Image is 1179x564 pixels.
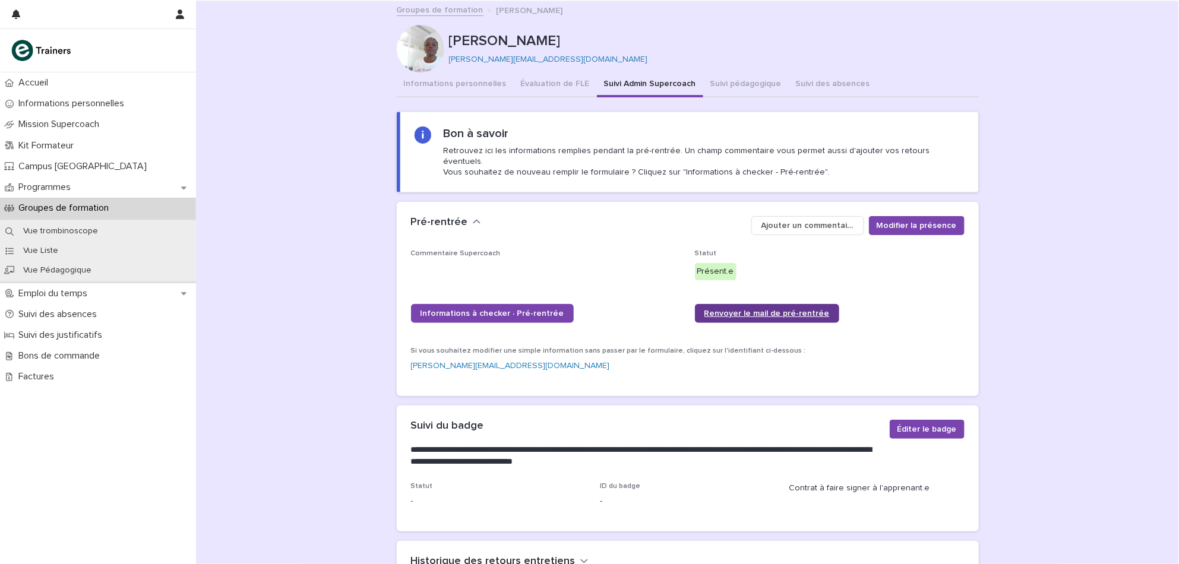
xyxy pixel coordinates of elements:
p: Factures [14,371,64,382]
span: Ajouter un commentaire [761,220,854,232]
p: Mission Supercoach [14,119,109,130]
p: Kit Formateur [14,140,83,151]
p: Retrouvez ici les informations remplies pendant la pré-rentrée. Un champ commentaire vous permet ... [443,145,963,178]
button: Suivi Admin Supercoach [597,72,703,97]
a: [PERSON_NAME][EMAIL_ADDRESS][DOMAIN_NAME] [411,360,610,372]
p: Groupes de formation [14,202,118,214]
h2: Bon à savoir [443,126,508,141]
a: [PERSON_NAME][EMAIL_ADDRESS][DOMAIN_NAME] [449,55,648,64]
a: Informations à checker · Pré-rentrée [411,304,574,323]
div: Présent.e [695,263,737,280]
button: Ajouter un commentaire [751,216,864,235]
p: Accueil [14,77,58,88]
p: Emploi du temps [14,288,97,299]
p: Suivi des justificatifs [14,329,112,341]
h2: Suivi du badge [411,420,484,433]
p: Bons de commande [14,350,109,362]
span: Éditer le badge [897,423,957,435]
p: Informations personnelles [14,98,134,109]
p: Vue Liste [14,246,68,256]
button: Suivi pédagogique [703,72,789,97]
a: Renvoyer le mail de pré-rentrée [695,304,839,323]
h2: Pré-rentrée [411,216,468,229]
p: Vue Pédagogique [14,265,101,275]
p: Programmes [14,182,80,193]
a: Groupes de formation [397,2,483,16]
button: Modifier la présence [869,216,965,235]
span: Modifier la présence [877,220,957,232]
p: - [600,495,775,508]
span: ID du badge [600,483,640,490]
span: Si vous souhaitez modifier une simple information sans passer par le formulaire, cliquez sur l'id... [411,347,806,354]
p: [PERSON_NAME] [449,33,974,50]
p: Contrat à faire signer à l'apprenant.e [789,482,965,495]
img: K0CqGN7SDeD6s4JG8KQk [10,39,75,62]
p: Suivi des absences [14,309,106,320]
span: Renvoyer le mail de pré-rentrée [704,309,830,318]
span: Informations à checker · Pré-rentrée [421,309,564,318]
button: Évaluation de FLE [514,72,597,97]
p: Campus [GEOGRAPHIC_DATA] [14,161,156,172]
p: [PERSON_NAME] [497,3,563,16]
button: Suivi des absences [789,72,877,97]
button: Pré-rentrée [411,216,481,229]
span: Statut [695,250,717,257]
button: Informations personnelles [397,72,514,97]
button: Éditer le badge [890,420,965,439]
span: Statut [411,483,433,490]
span: Commentaire Supercoach [411,250,501,257]
p: - [411,495,586,508]
p: Vue trombinoscope [14,226,108,236]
